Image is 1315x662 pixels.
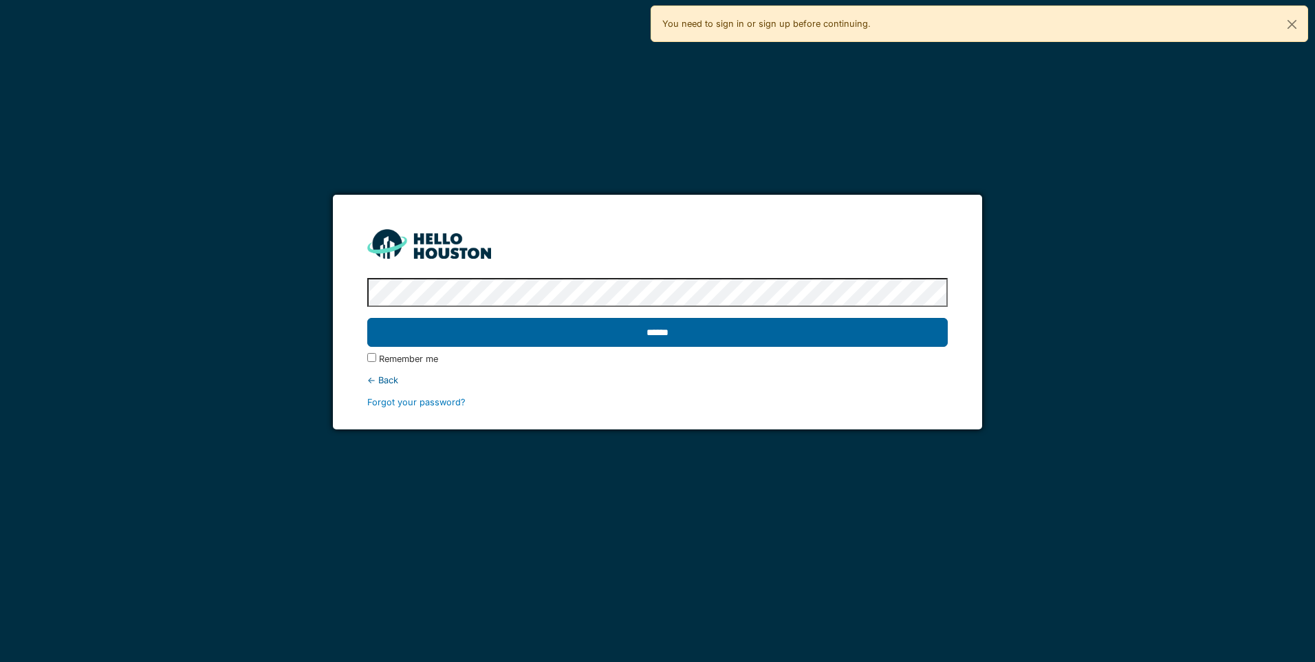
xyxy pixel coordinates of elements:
div: You need to sign in or sign up before continuing. [651,6,1308,42]
label: Remember me [379,352,438,365]
div: ← Back [367,374,947,387]
img: HH_line-BYnF2_Hg.png [367,229,491,259]
button: Close [1276,6,1307,43]
a: Forgot your password? [367,397,466,407]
